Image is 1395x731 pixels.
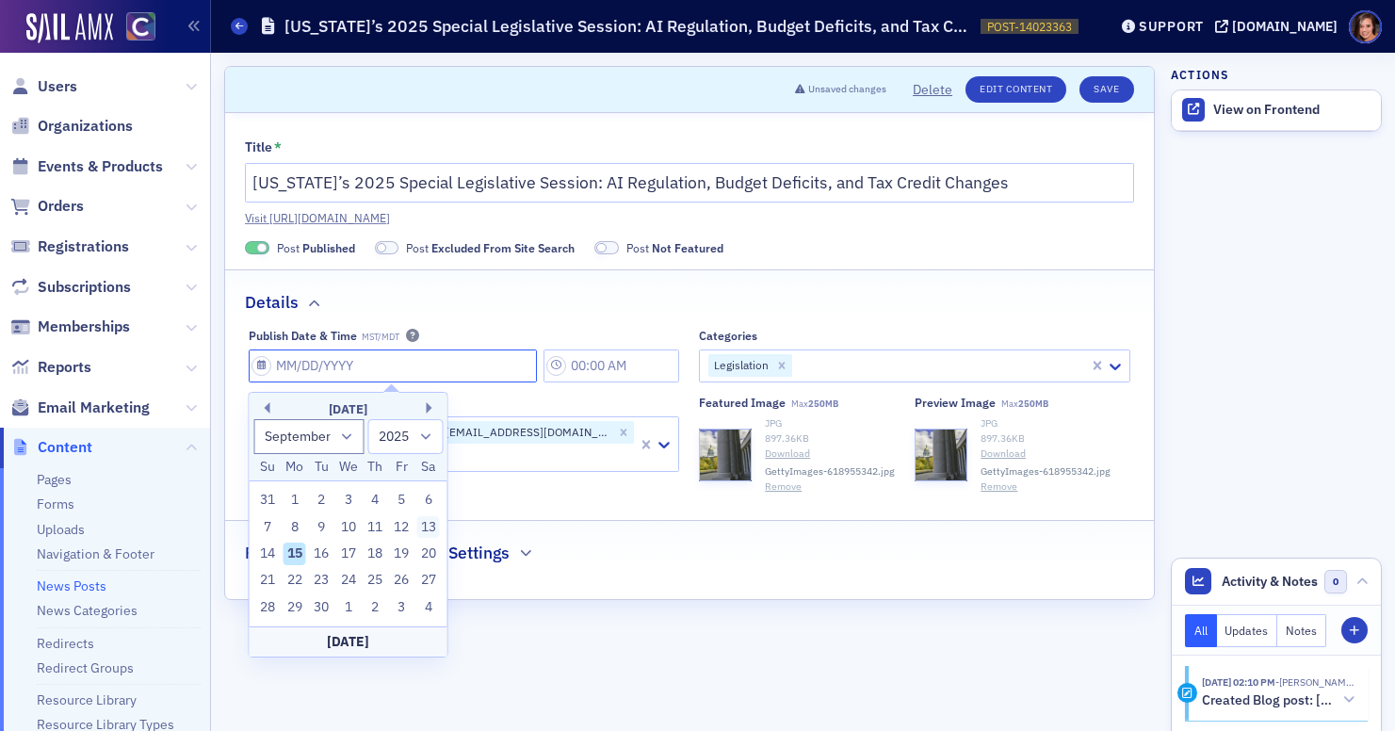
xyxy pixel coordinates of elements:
[37,545,154,562] a: Navigation & Footer
[699,329,757,343] div: Categories
[277,239,355,256] span: Post
[284,543,306,565] div: Choose Monday, September 15th, 2025
[1277,614,1326,647] button: Notes
[981,431,1111,447] div: 897.36 KB
[1213,102,1371,119] div: View on Frontend
[406,239,575,256] span: Post
[38,437,92,458] span: Content
[1171,66,1229,83] h4: Actions
[302,240,355,255] span: Published
[981,479,1017,495] button: Remove
[310,569,333,592] div: Choose Tuesday, September 23rd, 2025
[249,349,537,382] input: MM/DD/YYYY
[37,521,85,538] a: Uploads
[427,402,438,414] button: Next Month
[391,456,414,479] div: Fr
[38,277,131,298] span: Subscriptions
[10,357,91,378] a: Reports
[1185,614,1217,647] button: All
[284,596,306,619] div: Choose Monday, September 29th, 2025
[38,76,77,97] span: Users
[626,239,723,256] span: Post
[391,516,414,539] div: Choose Friday, September 12th, 2025
[250,400,447,419] div: [DATE]
[391,489,414,512] div: Choose Friday, September 5th, 2025
[431,240,575,255] span: Excluded From Site Search
[337,516,360,539] div: Choose Wednesday, September 10th, 2025
[1217,614,1278,647] button: Updates
[254,487,442,621] div: month 2025-09
[375,241,399,255] span: Excluded From Site Search
[808,398,838,410] span: 250MB
[364,489,386,512] div: Choose Thursday, September 4th, 2025
[245,290,299,315] h2: Details
[765,431,895,447] div: 897.36 KB
[10,196,84,217] a: Orders
[284,456,306,479] div: Mo
[310,596,333,619] div: Choose Tuesday, September 30th, 2025
[594,241,619,255] span: Not Featured
[1177,683,1197,703] div: Activity
[256,543,279,565] div: Choose Sunday, September 14th, 2025
[1324,570,1348,593] span: 0
[652,240,723,255] span: Not Featured
[245,139,272,156] div: Title
[1202,690,1354,710] button: Created Blog post: [US_STATE]’s 2025 Special Legislative Session: AI Regulation, Budget Deficits,...
[38,196,84,217] span: Orders
[981,464,1111,479] span: GettyImages-618955342.jpg
[417,456,440,479] div: Sa
[1349,10,1382,43] span: Profile
[38,357,91,378] span: Reports
[1172,90,1381,130] a: View on Frontend
[126,12,155,41] img: SailAMX
[1202,675,1275,689] time: 9/11/2025 02:10 PM
[1222,572,1318,592] span: Activity & Notes
[256,456,279,479] div: Su
[364,456,386,479] div: Th
[26,13,113,43] img: SailAMX
[245,241,269,255] span: Published
[274,139,282,156] abbr: This field is required
[981,447,1111,462] a: Download
[38,317,130,337] span: Memberships
[391,569,414,592] div: Choose Friday, September 26th, 2025
[249,329,357,343] div: Publish Date & Time
[38,236,129,257] span: Registrations
[364,596,386,619] div: Choose Thursday, October 2nd, 2025
[259,402,270,414] button: Previous Month
[245,541,510,565] h2: Permalink, Redirect & SEO Settings
[765,416,895,431] div: JPG
[1275,675,1354,689] span: Katie Foo
[256,569,279,592] div: Choose Sunday, September 21st, 2025
[765,464,895,479] span: GettyImages-618955342.jpg
[337,489,360,512] div: Choose Wednesday, September 3rd, 2025
[362,332,399,343] span: MST/MDT
[337,596,360,619] div: Choose Wednesday, October 1st, 2025
[37,635,94,652] a: Redirects
[10,116,133,137] a: Organizations
[391,543,414,565] div: Choose Friday, September 19th, 2025
[245,209,1134,226] a: Visit [URL][DOMAIN_NAME]
[10,76,77,97] a: Users
[337,543,360,565] div: Choose Wednesday, September 17th, 2025
[417,569,440,592] div: Choose Saturday, September 27th, 2025
[310,516,333,539] div: Choose Tuesday, September 9th, 2025
[10,398,150,418] a: Email Marketing
[1232,18,1338,35] div: [DOMAIN_NAME]
[364,543,386,565] div: Choose Thursday, September 18th, 2025
[1079,76,1133,103] button: Save
[256,596,279,619] div: Choose Sunday, September 28th, 2025
[38,116,133,137] span: Organizations
[37,495,74,512] a: Forms
[37,691,137,708] a: Resource Library
[284,15,971,38] h1: [US_STATE]’s 2025 Special Legislative Session: AI Regulation, Budget Deficits, and Tax Credit Cha...
[543,349,680,382] input: 00:00 AM
[284,516,306,539] div: Choose Monday, September 8th, 2025
[915,396,996,410] div: Preview image
[256,516,279,539] div: Choose Sunday, September 7th, 2025
[765,479,802,495] button: Remove
[771,354,792,377] div: Remove Legislation
[613,421,634,444] div: Remove Alicia Gelinas (alicia@cocpa.org)
[1139,18,1204,35] div: Support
